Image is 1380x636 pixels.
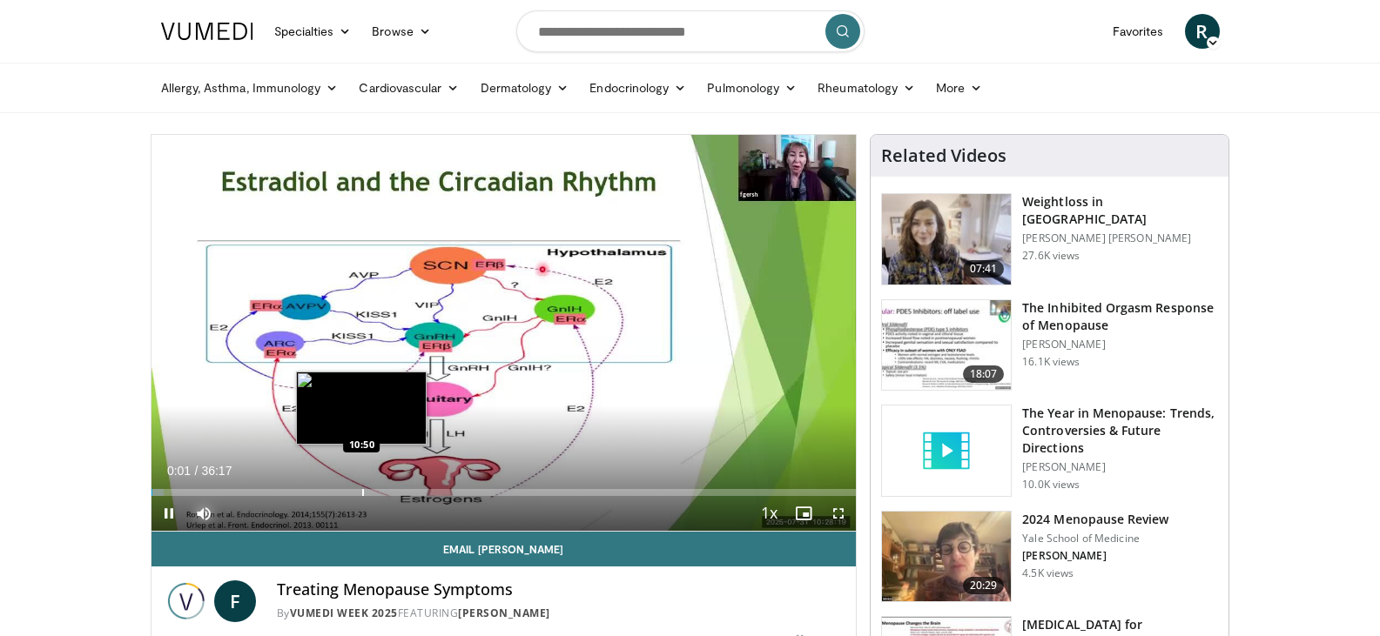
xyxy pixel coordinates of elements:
[361,14,441,49] a: Browse
[151,70,349,105] a: Allergy, Asthma, Immunology
[1022,338,1218,351] p: [PERSON_NAME]
[963,365,1005,383] span: 18:07
[786,496,821,531] button: Enable picture-in-picture mode
[348,70,469,105] a: Cardiovascular
[1185,14,1220,49] a: R
[264,14,362,49] a: Specialties
[290,606,398,620] a: Vumedi Week 2025
[882,512,1011,602] img: 692f135d-47bd-4f7e-b54d-786d036e68d3.150x105_q85_crop-smart_upscale.jpg
[1022,299,1218,334] h3: The Inhibited Orgasm Response of Menopause
[1022,249,1080,263] p: 27.6K views
[151,135,857,532] video-js: Video Player
[881,511,1218,603] a: 20:29 2024 Menopause Review Yale School of Medicine [PERSON_NAME] 4.5K views
[1022,566,1074,580] p: 4.5K views
[516,10,865,52] input: Search topics, interventions
[882,405,1011,496] img: video_placeholder_short.svg
[1022,532,1168,546] p: Yale School of Medicine
[186,496,221,531] button: Mute
[963,577,1005,594] span: 20:29
[1022,231,1218,245] p: [PERSON_NAME] [PERSON_NAME]
[151,489,857,496] div: Progress Bar
[1022,193,1218,228] h3: Weightloss in [GEOGRAPHIC_DATA]
[963,260,1005,278] span: 07:41
[470,70,580,105] a: Dermatology
[161,23,253,40] img: VuMedi Logo
[296,372,427,445] img: image.jpeg
[881,405,1218,497] a: The Year in Menopause: Trends, Controversies & Future Directions [PERSON_NAME] 10.0K views
[214,580,256,622] a: F
[807,70,926,105] a: Rheumatology
[1022,460,1218,474] p: [PERSON_NAME]
[821,496,856,531] button: Fullscreen
[277,606,843,621] div: By FEATURING
[926,70,993,105] a: More
[881,299,1218,392] a: 18:07 The Inhibited Orgasm Response of Menopause [PERSON_NAME] 16.1K views
[167,464,191,478] span: 0:01
[201,464,232,478] span: 36:17
[151,532,857,566] a: Email [PERSON_NAME]
[697,70,807,105] a: Pulmonology
[1022,549,1168,563] p: [PERSON_NAME]
[195,464,199,478] span: /
[165,580,207,622] img: Vumedi Week 2025
[458,606,550,620] a: [PERSON_NAME]
[882,300,1011,391] img: 283c0f17-5e2d-42ba-a87c-168d447cdba4.150x105_q85_crop-smart_upscale.jpg
[1022,478,1080,492] p: 10.0K views
[881,193,1218,285] a: 07:41 Weightloss in [GEOGRAPHIC_DATA] [PERSON_NAME] [PERSON_NAME] 27.6K views
[882,194,1011,285] img: 9983fed1-7565-45be-8934-aef1103ce6e2.150x105_q85_crop-smart_upscale.jpg
[1022,511,1168,528] h3: 2024 Menopause Review
[1022,405,1218,457] h3: The Year in Menopause: Trends, Controversies & Future Directions
[1022,355,1080,369] p: 16.1K views
[579,70,697,105] a: Endocrinology
[151,496,186,531] button: Pause
[751,496,786,531] button: Playback Rate
[881,145,1006,166] h4: Related Videos
[277,580,843,599] h4: Treating Menopause Symptoms
[1102,14,1175,49] a: Favorites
